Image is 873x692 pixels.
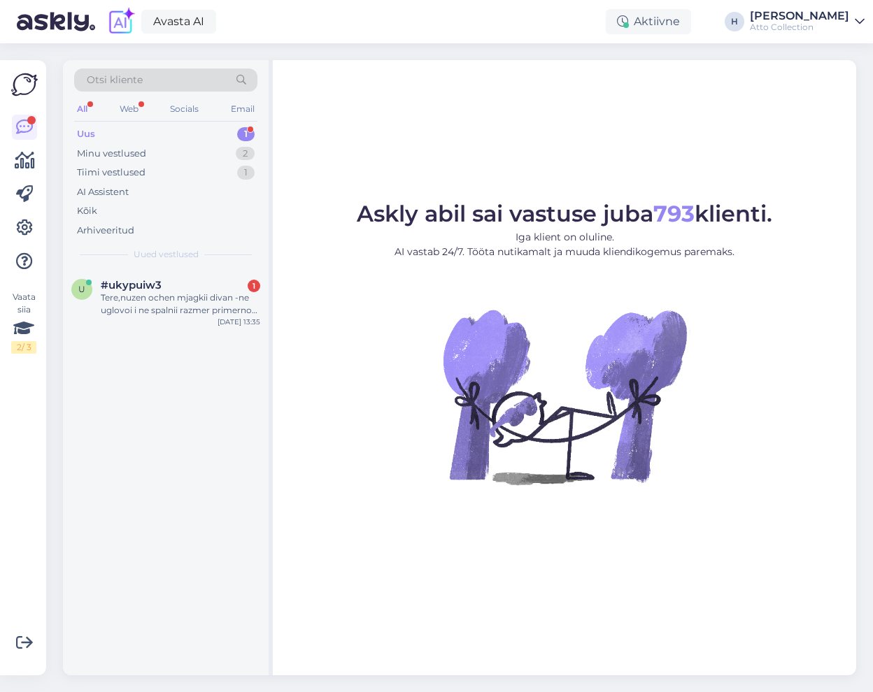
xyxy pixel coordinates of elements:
[101,279,162,291] span: #ukypuiw3
[77,147,146,161] div: Minu vestlused
[74,100,90,118] div: All
[11,291,36,354] div: Vaata siia
[653,200,695,227] b: 793
[77,185,129,199] div: AI Assistent
[218,317,260,327] div: [DATE] 13:35
[77,166,145,180] div: Tiimi vestlused
[11,341,36,354] div: 2 / 3
[439,271,690,522] img: No Chat active
[106,7,136,36] img: explore-ai
[11,71,38,98] img: Askly Logo
[750,10,865,33] a: [PERSON_NAME]Atto Collection
[87,73,143,87] span: Otsi kliente
[248,280,260,292] div: 1
[725,12,744,31] div: H
[750,22,849,33] div: Atto Collection
[78,284,85,294] span: u
[141,10,216,34] a: Avasta AI
[237,166,255,180] div: 1
[237,127,255,141] div: 1
[228,100,257,118] div: Email
[357,200,772,227] span: Askly abil sai vastuse juba klienti.
[77,127,95,141] div: Uus
[357,230,772,259] p: Iga klient on oluline. AI vastab 24/7. Tööta nutikamalt ja muuda kliendikogemus paremaks.
[606,9,691,34] div: Aktiivne
[77,204,97,218] div: Kõik
[167,100,201,118] div: Socials
[750,10,849,22] div: [PERSON_NAME]
[101,291,260,317] div: Tere,nuzen ochen mjagkii divan -ne uglovoi i ne spalnii razmer primerno 260-3000 sm
[77,224,134,238] div: Arhiveeritud
[134,248,199,261] span: Uued vestlused
[236,147,255,161] div: 2
[117,100,141,118] div: Web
